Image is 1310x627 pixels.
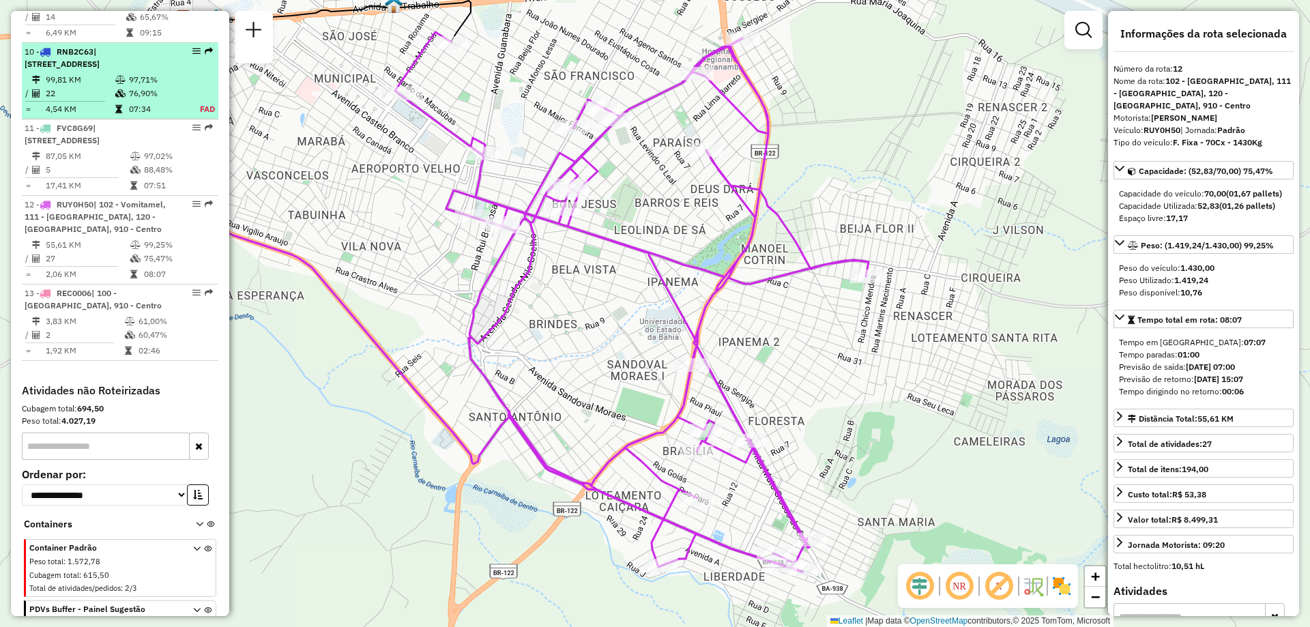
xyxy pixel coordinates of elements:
[1180,125,1245,135] span: | Jornada:
[1174,275,1208,285] strong: 1.419,24
[32,254,40,263] i: Total de Atividades
[1141,240,1274,250] span: Peso: (1.419,24/1.430,00) 99,25%
[125,347,132,355] i: Tempo total em rota
[25,102,31,116] td: =
[29,570,79,580] span: Cubagem total
[128,73,185,87] td: 97,71%
[130,152,141,160] i: % de utilização do peso
[32,76,40,84] i: Distância Total
[32,166,40,174] i: Total de Atividades
[143,267,212,281] td: 08:07
[1113,235,1294,254] a: Peso: (1.419,24/1.430,00) 99,25%
[45,87,115,100] td: 22
[128,87,185,100] td: 76,90%
[57,123,93,133] span: FVC8G69
[45,179,130,192] td: 17,41 KM
[125,583,137,593] span: 2/3
[1085,566,1105,587] a: Zoom in
[125,331,135,339] i: % de utilização da cubagem
[207,8,225,26] img: Guanambi FAD
[32,89,40,98] i: Total de Atividades
[25,288,162,310] span: 13 -
[1182,464,1208,474] strong: 194,00
[32,13,40,21] i: Total de Atividades
[1113,27,1294,40] h4: Informações da rota selecionada
[45,73,115,87] td: 99,81 KM
[1202,439,1212,449] strong: 27
[32,152,40,160] i: Distância Total
[68,557,100,566] span: 1.572,78
[29,603,177,615] span: PDVs Buffer - Painel Sugestão
[1204,188,1226,199] strong: 70,00
[45,149,130,163] td: 87,05 KM
[115,105,122,113] i: Tempo total em rota
[83,570,109,580] span: 615,50
[25,288,162,310] span: | 100 - [GEOGRAPHIC_DATA], 910 - Centro
[57,199,93,209] span: RUY0H50
[22,384,218,397] h4: Atividades não Roteirizadas
[1172,489,1206,499] strong: R$ 53,38
[192,123,201,132] em: Opções
[32,331,40,339] i: Total de Atividades
[1113,331,1294,403] div: Tempo total em rota: 08:07
[1128,489,1206,501] div: Custo total:
[25,344,31,358] td: =
[1197,201,1219,211] strong: 52,83
[32,317,40,325] i: Distância Total
[192,47,201,55] em: Opções
[130,270,137,278] i: Tempo total em rota
[1051,575,1073,597] img: Exibir/Ocultar setores
[143,238,212,252] td: 99,25%
[130,254,141,263] i: % de utilização da cubagem
[138,315,212,328] td: 61,00%
[126,29,133,37] i: Tempo total em rota
[1091,588,1100,605] span: −
[57,288,91,298] span: REC0006
[25,199,166,234] span: | 102 - Vomitamel, 111 - [GEOGRAPHIC_DATA], 120 - [GEOGRAPHIC_DATA], 910 - Centro
[45,344,124,358] td: 1,92 KM
[24,517,178,531] span: Containers
[25,267,31,281] td: =
[1070,16,1097,44] a: Exibir filtros
[45,10,126,24] td: 14
[22,403,218,415] div: Cubagem total:
[1113,75,1294,112] div: Nome da rota:
[1113,112,1294,124] div: Motorista:
[1119,349,1288,361] div: Tempo paradas:
[25,26,31,40] td: =
[1113,560,1294,572] div: Total hectolitro:
[45,252,130,265] td: 27
[115,76,126,84] i: % de utilização do peso
[121,583,123,593] span: :
[205,47,213,55] em: Rota exportada
[25,123,100,145] span: | [STREET_ADDRESS]
[1128,439,1212,449] span: Total de atividades:
[1226,188,1282,199] strong: (01,67 pallets)
[1113,459,1294,478] a: Total de itens:194,00
[1113,161,1294,179] a: Capacidade: (52,83/70,00) 75,47%
[115,89,126,98] i: % de utilização da cubagem
[1113,136,1294,149] div: Tipo do veículo:
[1128,514,1218,526] div: Valor total:
[25,10,31,24] td: /
[1113,585,1294,598] h4: Atividades
[1222,386,1244,396] strong: 00:06
[1128,413,1234,425] div: Distância Total:
[1119,287,1288,299] div: Peso disponível:
[910,616,968,626] a: OpenStreetMap
[1119,200,1288,212] div: Capacidade Utilizada:
[25,46,100,69] span: 10 -
[143,163,212,177] td: 88,48%
[1022,575,1044,597] img: Fluxo de ruas
[25,123,100,145] span: 11 -
[1197,413,1234,424] span: 55,61 KM
[1178,349,1199,360] strong: 01:00
[25,328,31,342] td: /
[138,344,212,358] td: 02:46
[827,615,1113,627] div: Map data © contributors,© 2025 TomTom, Microsoft
[1144,125,1180,135] strong: RUY0H50
[45,26,126,40] td: 6,49 KM
[1091,568,1100,585] span: +
[1113,182,1294,230] div: Capacidade: (52,83/70,00) 75,47%
[61,415,96,426] strong: 4.027,19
